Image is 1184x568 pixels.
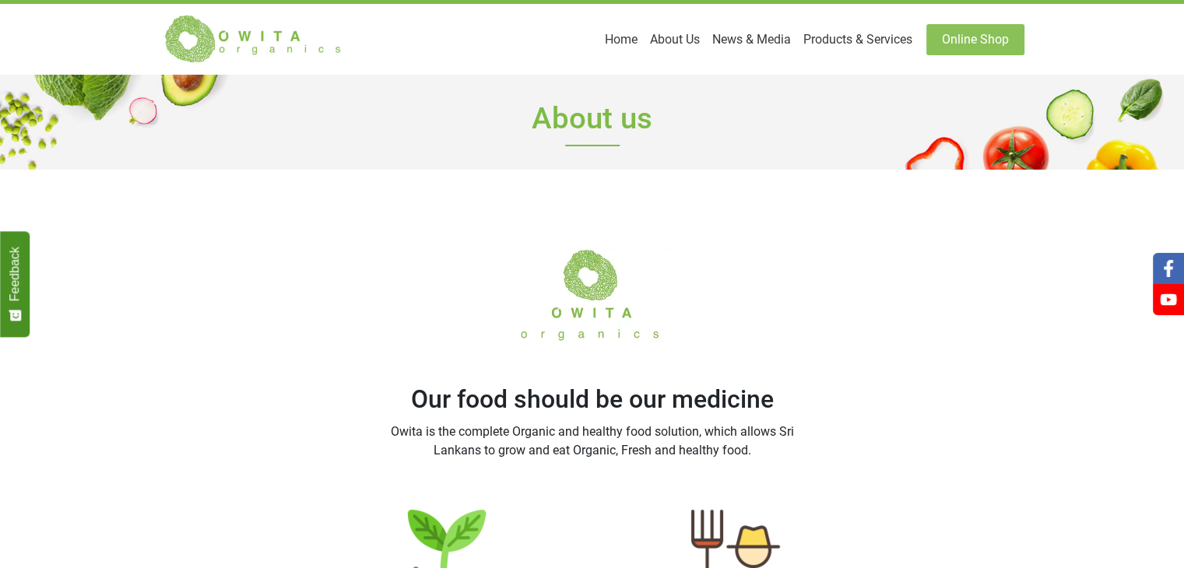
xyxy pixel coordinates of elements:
a: Products & Services [797,24,919,55]
a: About Us [644,24,706,55]
h2: Our food should be our medicine [382,383,803,416]
p: Owita is the complete Organic and healthy food solution, which allows Sri Lankans to grow and eat... [382,422,803,460]
a: Online Shop [926,24,1024,55]
span: Feedback [8,247,22,301]
a: Home [599,24,644,55]
a: News & Media [706,24,797,55]
img: Owita Organics [493,244,691,345]
img: Owita Organics Logo [160,14,347,65]
h1: About us [160,75,1024,170]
